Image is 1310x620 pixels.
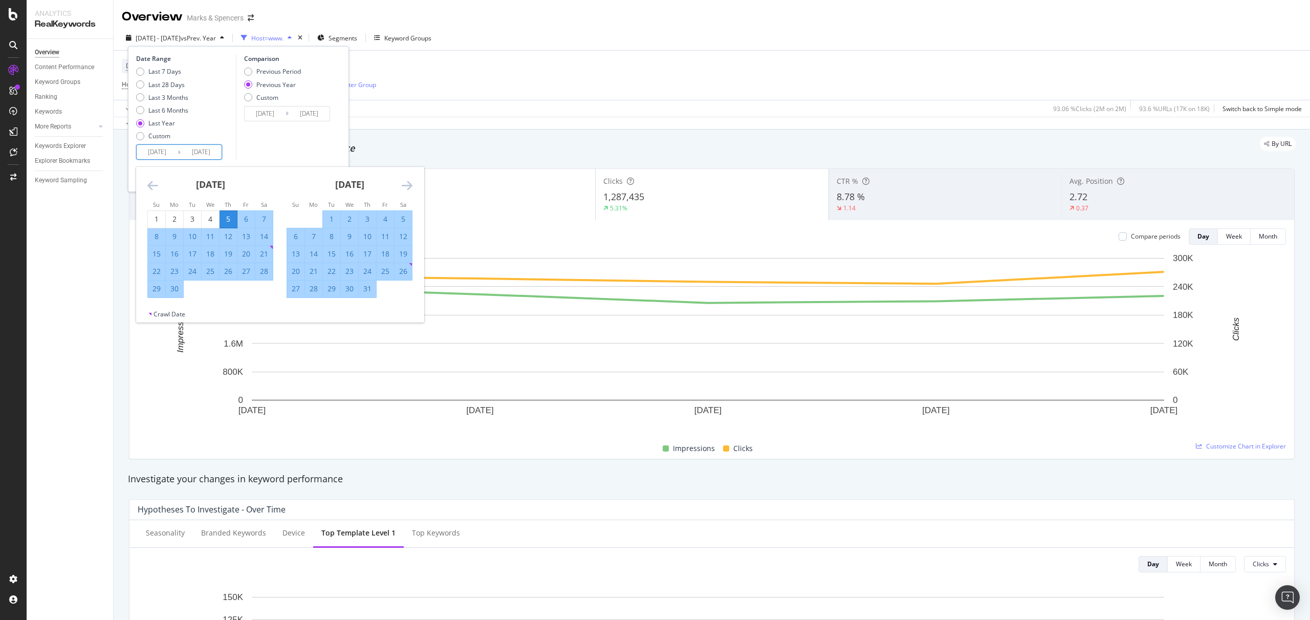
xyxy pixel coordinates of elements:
[323,284,340,294] div: 29
[603,176,623,186] span: Clicks
[1173,282,1193,292] text: 240K
[35,8,105,18] div: Analytics
[377,266,394,276] div: 25
[313,30,361,46] button: Segments
[202,249,219,259] div: 18
[400,201,406,208] small: Sa
[377,228,395,245] td: Selected. Friday, October 11, 2024
[395,245,412,263] td: Selected. Saturday, October 19, 2024
[377,245,395,263] td: Selected. Friday, October 18, 2024
[287,263,305,280] td: Selected. Sunday, October 20, 2024
[1218,100,1302,117] button: Switch back to Simple mode
[128,473,1296,486] div: Investigate your changes in keyword performance
[148,119,175,127] div: Last Year
[309,201,318,208] small: Mo
[35,106,62,117] div: Keywords
[35,92,57,102] div: Ranking
[305,266,322,276] div: 21
[202,263,220,280] td: Selected. Wednesday, September 25, 2024
[184,214,201,224] div: 3
[837,190,865,203] span: 8.78 %
[181,34,216,42] span: vs Prev. Year
[184,245,202,263] td: Selected. Tuesday, September 17, 2024
[330,80,376,89] div: Add Filter Group
[1200,556,1236,572] button: Month
[35,141,106,152] a: Keywords Explorer
[202,245,220,263] td: Selected. Wednesday, September 18, 2024
[238,395,243,405] text: 0
[220,231,237,242] div: 12
[1139,556,1168,572] button: Day
[359,284,376,294] div: 31
[395,231,412,242] div: 12
[370,30,435,46] button: Keyword Groups
[1176,560,1192,568] div: Week
[166,263,184,280] td: Selected. Monday, September 23, 2024
[189,201,195,208] small: Tu
[1173,310,1193,320] text: 180K
[225,201,231,208] small: Th
[341,280,359,297] td: Selected. Wednesday, October 30, 2024
[35,156,106,166] a: Explorer Bookmarks
[206,201,214,208] small: We
[243,201,249,208] small: Fr
[148,210,166,228] td: Choose Sunday, September 1, 2024 as your check-in date. It’s available.
[1197,232,1209,241] div: Day
[377,214,394,224] div: 4
[244,93,301,102] div: Custom
[382,201,388,208] small: Fr
[166,266,183,276] div: 23
[287,266,304,276] div: 20
[35,47,106,58] a: Overview
[256,80,296,89] div: Previous Year
[237,228,255,245] td: Selected. Friday, September 13, 2024
[1244,556,1286,572] button: Clicks
[1259,232,1277,241] div: Month
[328,201,335,208] small: Tu
[202,210,220,228] td: Choose Wednesday, September 4, 2024 as your check-in date. It’s available.
[138,253,1278,431] svg: A chart.
[255,266,273,276] div: 28
[341,284,358,294] div: 30
[202,214,219,224] div: 4
[292,201,299,208] small: Su
[1231,317,1241,341] text: Clicks
[237,214,255,224] div: 6
[148,80,185,89] div: Last 28 Days
[329,34,357,42] span: Segments
[122,8,183,26] div: Overview
[261,201,267,208] small: Sa
[244,54,333,63] div: Comparison
[843,204,856,212] div: 1.14
[166,214,183,224] div: 2
[341,231,358,242] div: 9
[395,263,412,280] td: Selected. Saturday, October 26, 2024
[1173,395,1177,405] text: 0
[1173,339,1193,349] text: 120K
[323,210,341,228] td: Selected. Tuesday, October 1, 2024
[166,231,183,242] div: 9
[1222,104,1302,113] div: Switch back to Simple mode
[323,245,341,263] td: Selected. Tuesday, October 15, 2024
[1209,560,1227,568] div: Month
[341,214,358,224] div: 2
[126,61,145,70] span: Device
[384,34,431,42] div: Keyword Groups
[377,210,395,228] td: Selected. Friday, October 4, 2024
[166,210,184,228] td: Choose Monday, September 2, 2024 as your check-in date. It’s available.
[359,249,376,259] div: 17
[1069,190,1087,203] span: 2.72
[1076,204,1088,212] div: 0.37
[148,67,181,76] div: Last 7 Days
[256,67,301,76] div: Previous Period
[287,280,305,297] td: Selected. Sunday, October 27, 2024
[1168,556,1200,572] button: Week
[255,231,273,242] div: 14
[922,405,950,415] text: [DATE]
[184,249,201,259] div: 17
[359,228,377,245] td: Selected. Thursday, October 10, 2024
[122,80,135,89] span: Host
[136,34,181,42] span: [DATE] - [DATE]
[377,249,394,259] div: 18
